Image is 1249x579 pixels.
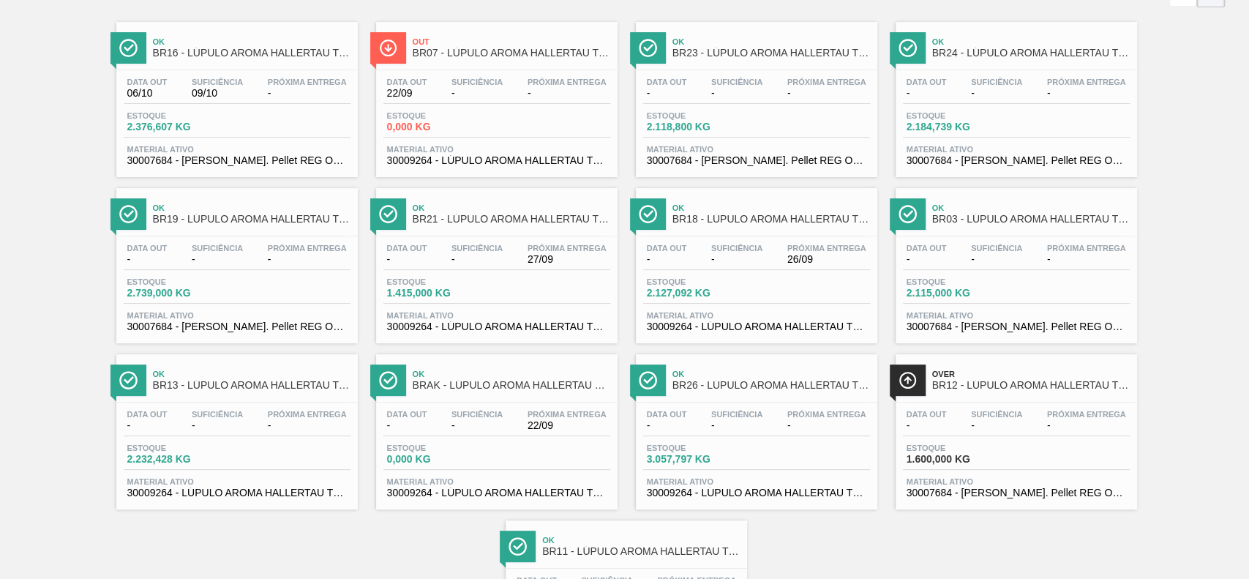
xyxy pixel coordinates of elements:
a: ÍconeOkBR18 - LÚPULO AROMA HALLERTAU TRADITION T-90Data out-Suficiência-Próxima Entrega26/09Estoq... [625,177,885,343]
span: - [127,420,168,431]
span: - [1047,420,1126,431]
img: Ícone [639,205,657,223]
span: Próxima Entrega [787,78,866,86]
span: Data out [907,244,947,253]
span: Suficiência [971,410,1022,419]
span: - [268,420,347,431]
span: 2.115,000 KG [907,288,1009,299]
span: 0,000 KG [387,454,490,465]
span: Suficiência [711,78,762,86]
span: BR26 - LÚPULO AROMA HALLERTAU TRADITION T-90 [672,380,870,391]
span: - [387,254,427,265]
span: 30009264 - LÚPULO AROMA HALLERTAU TRADITION T-90 [387,488,607,498]
span: Estoque [907,277,1009,286]
span: Próxima Entrega [787,244,866,253]
span: Data out [647,244,687,253]
span: - [711,254,762,265]
span: BR16 - LÚPULO AROMA HALLERTAU TRADITION T-90 [153,48,350,59]
span: 2.376,607 KG [127,122,230,132]
span: - [647,254,687,265]
span: Suficiência [192,410,243,419]
span: 2.127,092 KG [647,288,749,299]
span: Data out [647,78,687,86]
span: - [127,254,168,265]
span: BR12 - LÚPULO AROMA HALLERTAU TRADITION T-90 [932,380,1130,391]
span: 30009264 - LÚPULO AROMA HALLERTAU TRADITION T-90 [387,321,607,332]
span: BR21 - LÚPULO AROMA HALLERTAU TRADITION T-90 [413,214,610,225]
span: 3.057,797 KG [647,454,749,465]
span: 22/09 [387,88,427,99]
span: Ok [153,370,350,378]
span: 30007684 - Lupulo Arom. Pellet REG Opal [907,488,1126,498]
span: Próxima Entrega [528,244,607,253]
span: Estoque [907,111,1009,120]
img: Ícone [379,371,397,389]
img: Ícone [379,39,397,57]
span: Suficiência [451,244,503,253]
img: Ícone [639,39,657,57]
span: - [451,420,503,431]
span: Material ativo [127,145,347,154]
span: 30007684 - Lupulo Arom. Pellet REG Opal [907,321,1126,332]
span: Suficiência [711,244,762,253]
span: Próxima Entrega [268,78,347,86]
span: Data out [127,78,168,86]
span: Estoque [647,444,749,452]
span: Data out [127,244,168,253]
img: Ícone [379,205,397,223]
span: Estoque [387,444,490,452]
span: BR19 - LÚPULO AROMA HALLERTAU TRADITION T-90 [153,214,350,225]
span: Próxima Entrega [787,410,866,419]
a: ÍconeOkBR21 - LÚPULO AROMA HALLERTAU TRADITION T-90Data out-Suficiência-Próxima Entrega27/09Estoq... [365,177,625,343]
a: ÍconeOkBR23 - LÚPULO AROMA HALLERTAU TRADITION T-90Data out-Suficiência-Próxima Entrega-Estoque2.... [625,11,885,177]
span: Data out [387,78,427,86]
span: Ok [672,203,870,212]
span: Data out [127,410,168,419]
span: 30009264 - LÚPULO AROMA HALLERTAU TRADITION T-90 [127,488,347,498]
span: Over [932,370,1130,378]
span: Próxima Entrega [1047,244,1126,253]
span: Estoque [127,277,230,286]
span: 30007684 - Lupulo Arom. Pellet REG Opal [127,155,347,166]
span: - [971,88,1022,99]
span: Suficiência [971,78,1022,86]
span: 1.600,000 KG [907,454,1009,465]
span: Material ativo [387,145,607,154]
span: Data out [387,244,427,253]
span: Material ativo [647,145,866,154]
span: Estoque [907,444,1009,452]
span: Material ativo [127,311,347,320]
span: Estoque [647,277,749,286]
span: 1.415,000 KG [387,288,490,299]
span: 0,000 KG [387,122,490,132]
span: Estoque [647,111,749,120]
span: 09/10 [192,88,243,99]
span: BR07 - LÚPULO AROMA HALLERTAU TRADITION T-90 [413,48,610,59]
span: - [192,254,243,265]
img: Ícone [119,39,138,57]
span: Data out [907,410,947,419]
span: Out [413,37,610,46]
img: Ícone [899,39,917,57]
span: Suficiência [192,244,243,253]
span: Suficiência [451,78,503,86]
span: - [192,420,243,431]
img: Ícone [899,205,917,223]
span: BR03 - LÚPULO AROMA HALLERTAU TRADITION T-90 [932,214,1130,225]
a: ÍconeOverBR12 - LÚPULO AROMA HALLERTAU TRADITION T-90Data out-Suficiência-Próxima Entrega-Estoque... [885,343,1144,509]
span: - [711,420,762,431]
span: - [907,420,947,431]
span: 30009264 - LÚPULO AROMA HALLERTAU TRADITION T-90 [647,321,866,332]
span: BR13 - LÚPULO AROMA HALLERTAU TRADITION T-90 [153,380,350,391]
span: 30007684 - Lupulo Arom. Pellet REG Opal [647,155,866,166]
span: 30007684 - Lupulo Arom. Pellet REG Opal [127,321,347,332]
span: 27/09 [528,254,607,265]
span: Suficiência [711,410,762,419]
a: ÍconeOkBR26 - LÚPULO AROMA HALLERTAU TRADITION T-90Data out-Suficiência-Próxima Entrega-Estoque3.... [625,343,885,509]
span: BR18 - LÚPULO AROMA HALLERTAU TRADITION T-90 [672,214,870,225]
span: Estoque [127,111,230,120]
span: - [907,254,947,265]
span: - [268,88,347,99]
span: - [1047,88,1126,99]
span: Material ativo [907,477,1126,486]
